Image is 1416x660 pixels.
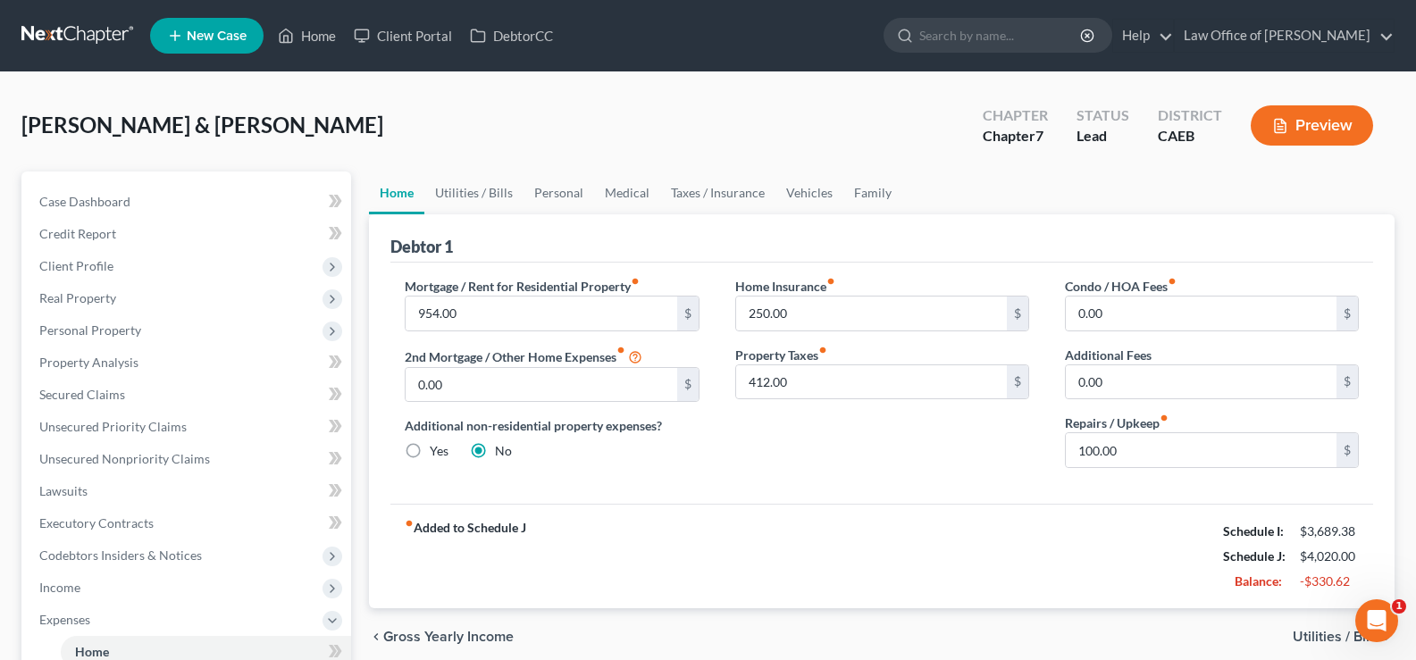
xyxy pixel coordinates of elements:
[390,236,453,257] div: Debtor 1
[1077,126,1129,146] div: Lead
[524,171,594,214] a: Personal
[1300,547,1359,565] div: $4,020.00
[39,290,116,305] span: Real Property
[1175,20,1394,52] a: Law Office of [PERSON_NAME]
[1007,297,1028,330] div: $
[461,20,562,52] a: DebtorCC
[1168,277,1177,286] i: fiber_manual_record
[1251,105,1373,146] button: Preview
[39,387,125,402] span: Secured Claims
[405,519,526,594] strong: Added to Schedule J
[25,475,351,507] a: Lawsuits
[1336,297,1358,330] div: $
[21,112,383,138] span: [PERSON_NAME] & [PERSON_NAME]
[405,519,414,528] i: fiber_manual_record
[39,547,202,563] span: Codebtors Insiders & Notices
[405,416,699,435] label: Additional non-residential property expenses?
[616,346,625,355] i: fiber_manual_record
[1065,346,1152,364] label: Additional Fees
[39,612,90,627] span: Expenses
[818,346,827,355] i: fiber_manual_record
[39,194,130,209] span: Case Dashboard
[736,297,1007,330] input: --
[660,171,775,214] a: Taxes / Insurance
[430,442,448,460] label: Yes
[269,20,345,52] a: Home
[39,515,154,531] span: Executory Contracts
[1065,414,1169,432] label: Repairs / Upkeep
[25,347,351,379] a: Property Analysis
[25,443,351,475] a: Unsecured Nonpriority Claims
[1300,522,1359,540] div: $3,689.38
[736,365,1007,399] input: --
[826,277,835,286] i: fiber_manual_record
[39,580,80,595] span: Income
[1077,105,1129,126] div: Status
[1355,599,1398,642] iframe: Intercom live chat
[369,171,424,214] a: Home
[631,277,640,286] i: fiber_manual_record
[1235,573,1282,589] strong: Balance:
[594,171,660,214] a: Medical
[39,258,113,273] span: Client Profile
[39,451,210,466] span: Unsecured Nonpriority Claims
[25,218,351,250] a: Credit Report
[25,379,351,411] a: Secured Claims
[405,346,642,367] label: 2nd Mortgage / Other Home Expenses
[1158,126,1222,146] div: CAEB
[677,368,699,402] div: $
[1066,433,1336,467] input: --
[424,171,524,214] a: Utilities / Bills
[39,483,88,498] span: Lawsuits
[369,630,383,644] i: chevron_left
[1065,277,1177,296] label: Condo / HOA Fees
[1113,20,1173,52] a: Help
[369,630,514,644] button: chevron_left Gross Yearly Income
[345,20,461,52] a: Client Portal
[39,322,141,338] span: Personal Property
[1223,548,1286,564] strong: Schedule J:
[406,368,676,402] input: --
[405,277,640,296] label: Mortgage / Rent for Residential Property
[1158,105,1222,126] div: District
[983,126,1048,146] div: Chapter
[75,644,109,659] span: Home
[1007,365,1028,399] div: $
[1300,572,1359,590] div: -$330.62
[39,419,187,434] span: Unsecured Priority Claims
[1392,599,1406,614] span: 1
[775,171,843,214] a: Vehicles
[25,507,351,539] a: Executory Contracts
[1160,414,1169,422] i: fiber_manual_record
[25,411,351,443] a: Unsecured Priority Claims
[919,19,1083,52] input: Search by name...
[983,105,1048,126] div: Chapter
[1336,365,1358,399] div: $
[1066,297,1336,330] input: --
[1293,630,1395,644] button: Utilities / Bills chevron_right
[735,277,835,296] label: Home Insurance
[383,630,514,644] span: Gross Yearly Income
[39,226,116,241] span: Credit Report
[39,355,138,370] span: Property Analysis
[187,29,247,43] span: New Case
[25,186,351,218] a: Case Dashboard
[1336,433,1358,467] div: $
[677,297,699,330] div: $
[495,442,512,460] label: No
[1293,630,1380,644] span: Utilities / Bills
[406,297,676,330] input: --
[1066,365,1336,399] input: --
[1035,127,1043,144] span: 7
[843,171,902,214] a: Family
[1223,523,1284,539] strong: Schedule I:
[735,346,827,364] label: Property Taxes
